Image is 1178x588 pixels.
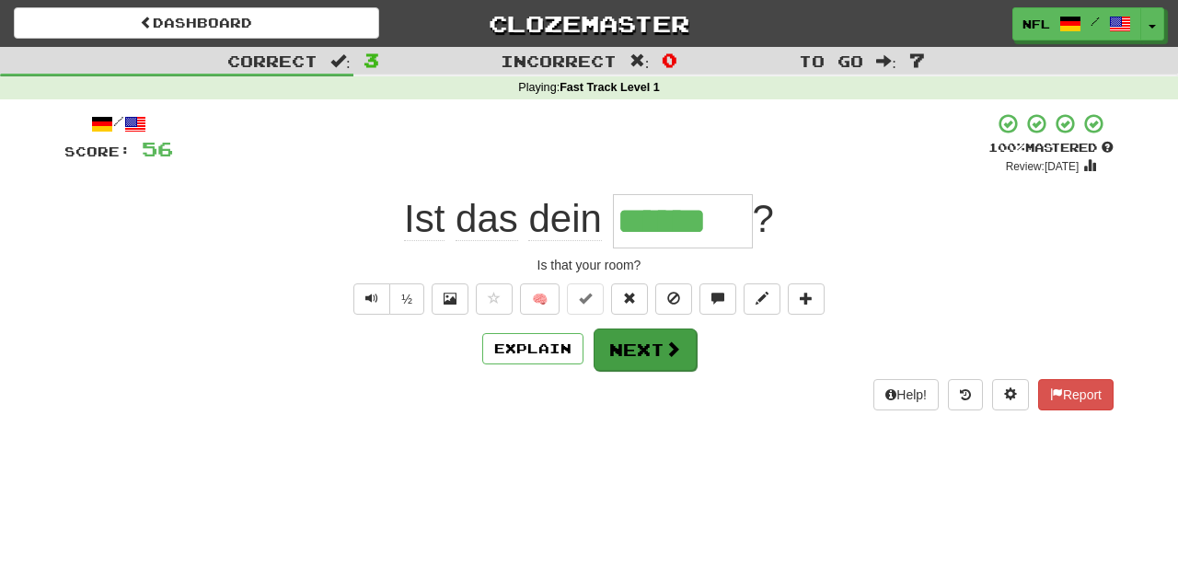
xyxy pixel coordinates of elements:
span: Ist [404,197,445,241]
span: 56 [142,137,173,160]
span: / [1091,15,1100,28]
div: / [64,112,173,135]
button: ½ [389,283,424,315]
span: 3 [364,49,379,71]
span: 7 [909,49,925,71]
button: Reset to 0% Mastered (alt+r) [611,283,648,315]
small: Review: [DATE] [1006,160,1080,173]
button: Show image (alt+x) [432,283,468,315]
button: Favorite sentence (alt+f) [476,283,513,315]
span: : [629,53,650,69]
span: Score: [64,144,131,159]
button: 🧠 [520,283,560,315]
span: : [876,53,896,69]
span: Correct [227,52,318,70]
button: Explain [482,333,583,364]
a: NFL / [1012,7,1141,40]
button: Next [594,329,697,371]
span: dein [528,197,601,241]
button: Edit sentence (alt+d) [744,283,780,315]
button: Ignore sentence (alt+i) [655,283,692,315]
button: Add to collection (alt+a) [788,283,825,315]
span: Incorrect [501,52,617,70]
span: ? [753,197,774,240]
div: Text-to-speech controls [350,283,424,315]
button: Help! [873,379,939,410]
span: das [456,197,518,241]
button: Discuss sentence (alt+u) [699,283,736,315]
span: 100 % [988,140,1025,155]
div: Is that your room? [64,256,1114,274]
span: NFL [1022,16,1050,32]
button: Play sentence audio (ctl+space) [353,283,390,315]
a: Dashboard [14,7,379,39]
span: To go [799,52,863,70]
span: 0 [662,49,677,71]
a: Clozemaster [407,7,772,40]
button: Set this sentence to 100% Mastered (alt+m) [567,283,604,315]
button: Report [1038,379,1114,410]
div: Mastered [988,140,1114,156]
button: Round history (alt+y) [948,379,983,410]
span: : [330,53,351,69]
strong: Fast Track Level 1 [560,81,660,94]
